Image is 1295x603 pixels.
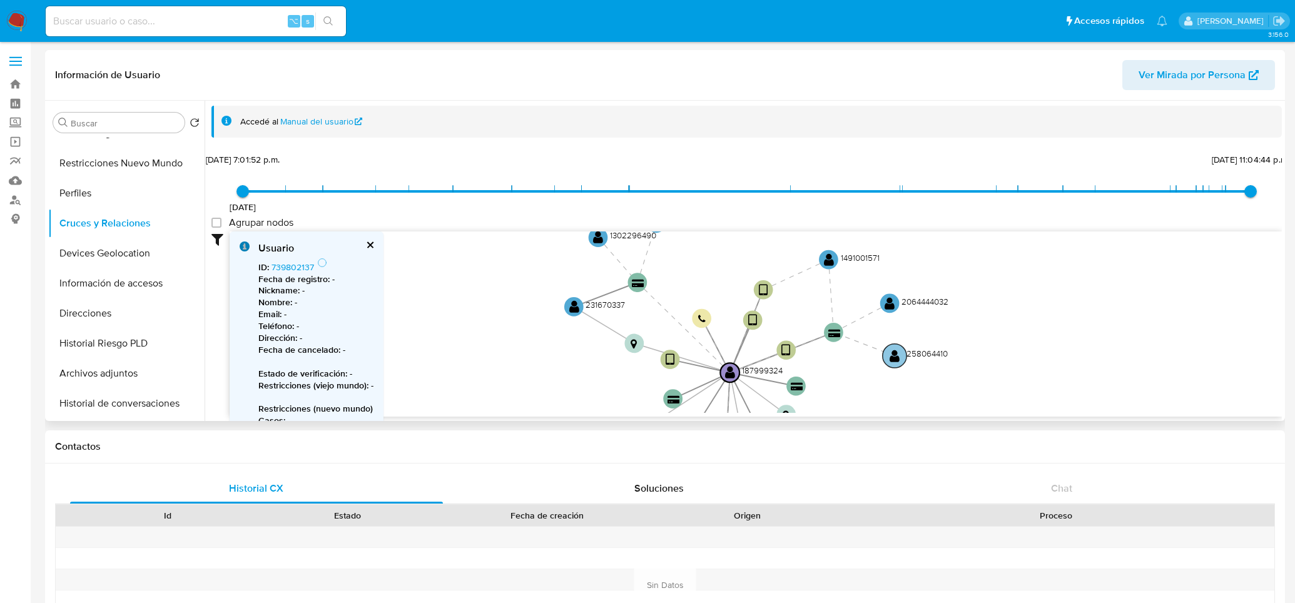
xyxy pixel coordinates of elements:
button: Historial de conversaciones [48,388,205,418]
h1: Contactos [55,440,1275,453]
b: Casos : [258,414,285,427]
text:  [824,253,834,266]
button: cerrar [365,241,373,249]
text: 187999324 [742,364,783,377]
b: Fecha de registro : [258,273,330,285]
p: - [258,273,373,285]
button: Devices Geolocation [48,238,205,268]
text: 231670337 [586,298,625,311]
input: Buscar usuario o caso... [46,13,346,29]
b: Restricciones (nuevo mundo) [258,402,373,415]
b: Restricciones (viejo mundo) : [258,379,368,392]
text:  [725,366,735,380]
p: - [258,320,373,332]
b: Nickname : [258,284,300,296]
text:  [828,328,840,338]
p: - [258,285,373,296]
b: Estado de verificación : [258,367,347,380]
a: Salir [1272,14,1286,28]
div: Proceso [846,509,1266,522]
a: Notificaciones [1157,16,1167,26]
div: Usuario [258,241,373,255]
b: Teléfono : [258,320,294,332]
div: Origen [666,509,828,522]
text:  [783,410,789,420]
div: Fecha de creación [446,509,649,522]
button: search-icon [315,13,341,30]
input: Buscar [71,118,180,129]
a: Manual del usuario [280,116,363,128]
text:  [885,296,895,310]
text:  [668,395,679,404]
text:  [781,343,790,357]
text:  [759,283,768,297]
text:  [593,230,603,244]
button: Archivos adjuntos [48,358,205,388]
p: - [258,368,373,380]
button: Perfiles [48,178,205,208]
p: - [258,415,373,427]
p: - [258,332,373,344]
span: [DATE] [230,201,256,213]
button: Historial Riesgo PLD [48,328,205,358]
span: Soluciones [634,481,684,495]
p: mariana.bardanca@mercadolibre.com [1197,15,1268,27]
p: - [258,380,373,392]
h1: Información de Usuario [55,69,160,81]
button: Restricciones Nuevo Mundo [48,148,205,178]
div: Id [86,509,248,522]
span: [DATE] 11:04:44 p.m. [1212,153,1289,166]
text:  [569,300,579,313]
text: 258064410 [906,348,948,360]
span: Ver Mirada por Persona [1139,60,1246,90]
text:  [748,313,757,327]
button: Cruces y Relaciones [48,208,205,238]
span: Accesos rápidos [1074,14,1144,28]
button: Buscar [58,118,68,128]
b: Nombre : [258,296,292,308]
button: Volver al orden por defecto [190,118,200,131]
b: Email : [258,308,282,320]
text:  [632,278,644,288]
span: s [306,15,310,27]
text:  [631,338,637,349]
input: Agrupar nodos [211,218,221,228]
p: - [258,308,373,320]
a: 739802137 [272,261,314,273]
p: - [258,344,373,356]
b: Dirección : [258,332,297,344]
text:  [890,349,900,363]
button: Información de accesos [48,268,205,298]
span: Historial CX [229,481,283,495]
span: Chat [1051,481,1072,495]
text:  [791,382,803,391]
button: Anticipos de dinero [48,418,205,448]
button: Direcciones [48,298,205,328]
text: 2064444032 [901,295,948,308]
p: - [258,296,373,308]
div: Estado [266,509,428,522]
text: 1302296490 [610,229,656,241]
b: Fecha de cancelado : [258,343,340,356]
text:  [666,353,674,367]
span: ⌥ [289,15,298,27]
b: ID : [258,261,269,273]
text:  [698,314,705,323]
text: 1491001571 [841,251,880,264]
span: Accedé al [240,116,278,128]
span: [DATE] 7:01:52 p.m. [206,153,280,166]
span: Agrupar nodos [229,216,293,229]
button: Ver Mirada por Persona [1122,60,1275,90]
